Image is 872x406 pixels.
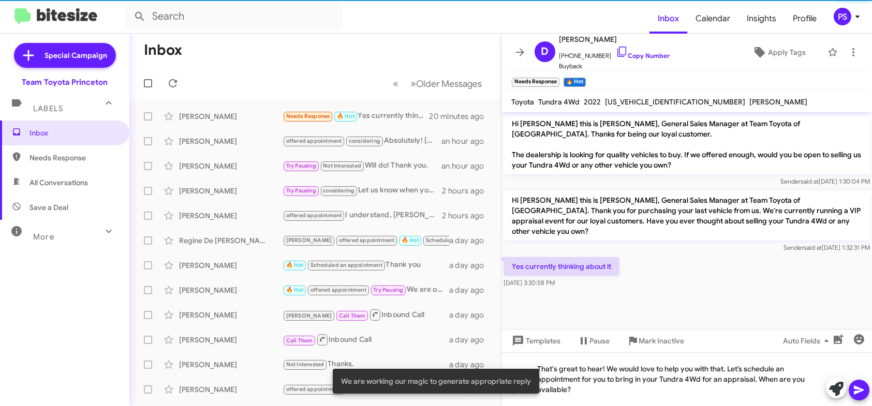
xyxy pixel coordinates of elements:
p: Hi [PERSON_NAME] this is [PERSON_NAME], General Sales Manager at Team Toyota of [GEOGRAPHIC_DATA]... [504,114,870,174]
button: Previous [387,73,405,94]
span: 🔥 Hot [286,262,304,268]
p: Hi [PERSON_NAME] this is [PERSON_NAME], General Sales Manager at Team Toyota of [GEOGRAPHIC_DATA]... [504,191,870,240]
span: Sender [DATE] 1:30:04 PM [780,177,870,185]
a: Special Campaign [14,43,116,68]
span: More [33,232,54,242]
div: Yes currently thinking about it [283,110,431,122]
span: Needs Response [29,153,117,163]
span: [PHONE_NUMBER] [559,46,670,61]
div: a day ago [449,260,493,270]
span: offered appointment [286,212,342,219]
span: Needs Response [286,113,330,119]
div: [PERSON_NAME] [179,359,283,370]
div: [PERSON_NAME] [179,136,283,146]
span: D [541,43,549,60]
span: [PERSON_NAME] [286,237,332,244]
div: Team Toyota Princeton [22,77,108,87]
span: said at [801,177,819,185]
div: Will do! Thank you. [283,160,441,172]
span: Try Pausing [286,162,316,169]
div: PS [834,8,851,25]
span: Tundra 4Wd [539,97,580,107]
input: Search [125,4,343,29]
div: Thanks. [283,358,449,370]
div: [PERSON_NAME] [179,310,283,320]
span: Not Interested [286,361,324,368]
span: Labels [33,104,63,113]
span: offered appointment [339,237,395,244]
span: [PERSON_NAME] [286,312,332,319]
div: [PERSON_NAME] [179,186,283,196]
span: said at [804,244,822,251]
div: Inbound Call [283,333,449,346]
span: All Conversations [29,177,88,188]
div: Absolutely! [DATE] or [DATE] works well. What time would you prefer to come in and check out the ... [283,135,441,147]
span: Buyback [559,61,670,71]
span: 2022 [584,97,601,107]
button: Next [405,73,489,94]
span: Pause [590,332,610,350]
span: Not Interested [323,162,361,169]
div: [PERSON_NAME] [179,335,283,345]
button: Pause [569,332,618,350]
div: a day ago [449,235,493,246]
div: a day ago [449,310,493,320]
nav: Page navigation example [388,73,489,94]
span: Inbox [649,4,687,34]
span: Call Them [286,337,313,344]
span: offered appointment [311,287,366,293]
span: 🔥 Hot [337,113,354,119]
span: » [411,77,417,90]
span: Templates [510,332,561,350]
span: Special Campaign [45,50,108,61]
small: Needs Response [512,78,559,87]
a: Profile [785,4,825,34]
span: Scheduled an appointment [311,262,382,268]
div: an hour ago [441,136,492,146]
div: [PERSON_NAME] [179,210,283,221]
span: Try Pausing [286,187,316,194]
span: « [393,77,399,90]
div: We are open until 8pm during the week [283,284,449,296]
span: Inbox [29,128,117,138]
span: considering [323,187,354,194]
span: [DATE] 3:30:58 PM [504,279,555,287]
span: Scheduled an appointment [426,237,498,244]
div: Thank you [283,259,449,271]
span: Toyota [512,97,535,107]
span: Try Pausing [373,287,403,293]
span: offered appointment [286,138,342,144]
a: Copy Number [616,52,670,59]
div: [PERSON_NAME] [179,161,283,171]
a: Calendar [687,4,738,34]
div: I understand, [PERSON_NAME]! If you're open to exploring offers, we can assess your Corolla Cross... [283,209,442,221]
span: 🔥 Hot [286,287,304,293]
p: Yes currently thinking about it [504,257,619,276]
div: 2 hours ago [442,186,492,196]
span: Apply Tags [768,43,806,62]
span: considering [349,138,380,144]
div: [PERSON_NAME] [179,111,283,122]
span: Mark Inactive [639,332,685,350]
span: Older Messages [417,78,482,89]
div: a day ago [449,335,493,345]
span: Sender [DATE] 1:32:31 PM [784,244,870,251]
button: PS [825,8,861,25]
div: Inbound Call [283,308,449,321]
span: [US_VEHICLE_IDENTIFICATION_NUMBER] [605,97,746,107]
button: Templates [501,332,569,350]
div: Great! We’d love to see you before 6:00 PM. Let’s confirm your appointment for that time. Looking... [283,234,449,246]
div: Regine De [PERSON_NAME] [179,235,283,246]
div: an hour ago [441,161,492,171]
span: offered appointment [286,386,342,393]
div: [PERSON_NAME] [179,384,283,395]
div: I can't provide specific pricing, but I'd love for you to come in so we can evaluate your RAV4 an... [283,383,449,395]
button: Auto Fields [775,332,841,350]
span: Insights [738,4,785,34]
span: Auto Fields [783,332,833,350]
div: a day ago [449,285,493,295]
span: We are working our magic to generate appropriate reply [341,376,531,386]
small: 🔥 Hot [564,78,586,87]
